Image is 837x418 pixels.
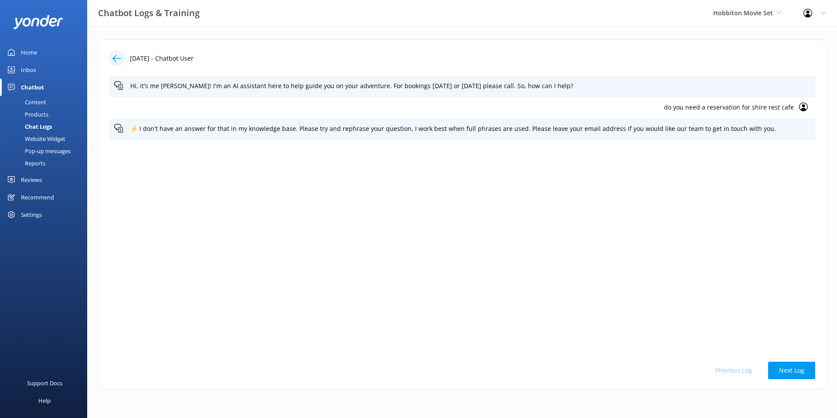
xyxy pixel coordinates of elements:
a: Pop-up messages [5,145,87,157]
div: Products [5,108,48,120]
div: Chatbot [21,79,44,96]
button: Next Log [768,362,815,379]
a: Chat Logs [5,120,87,133]
div: Content [5,96,46,108]
a: Website Widget [5,133,87,145]
div: Reports [5,157,45,169]
div: Chat Logs [5,120,52,133]
img: yonder-white-logo.png [13,15,63,29]
div: Recommend [21,188,54,206]
p: [DATE] - Chatbot User [130,54,194,63]
h3: Chatbot Logs & Training [98,6,200,20]
div: Inbox [21,61,36,79]
div: Website Widget [5,133,65,145]
p: ⚡ I don't have an answer for that in my knowledge base. Please try and rephrase your question, I ... [130,124,810,134]
p: do you need a reservation for shire rest cafe [114,103,794,112]
a: Content [5,96,87,108]
div: Home [21,44,37,61]
div: Support Docs [27,374,62,392]
a: Reports [5,157,87,169]
div: Help [38,392,51,409]
span: Hobbiton Movie Set [713,9,773,17]
a: Products [5,108,87,120]
div: Reviews [21,171,42,188]
div: Pop-up messages [5,145,71,157]
p: Hi, it's me [PERSON_NAME]! I'm an AI assistant here to help guide you on your adventure. For book... [130,81,810,91]
div: Settings [21,206,42,223]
